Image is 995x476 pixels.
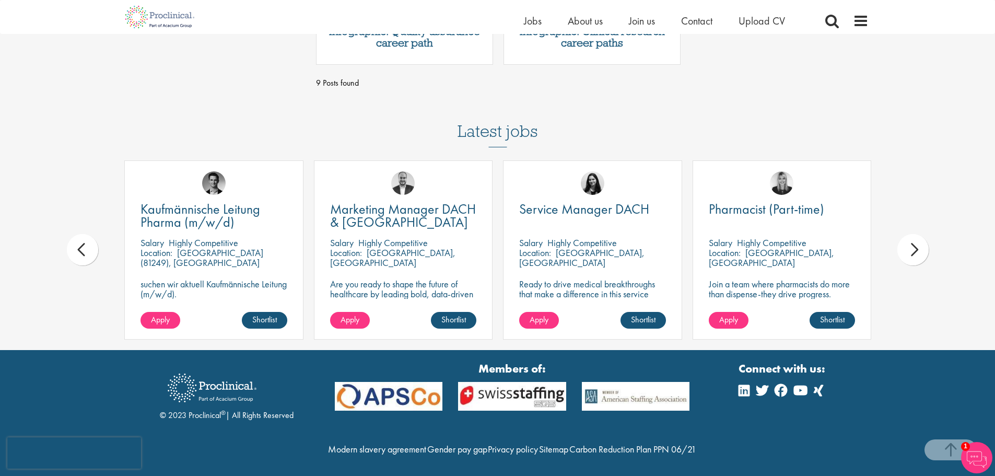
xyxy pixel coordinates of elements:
p: [GEOGRAPHIC_DATA] (81249), [GEOGRAPHIC_DATA] [141,247,263,269]
a: Apply [141,312,180,329]
span: Location: [141,247,172,259]
p: [GEOGRAPHIC_DATA], [GEOGRAPHIC_DATA] [330,247,455,269]
span: Pharmacist (Part-time) [709,200,824,218]
span: Salary [141,237,164,249]
a: Infographic: Quality assurance career path [322,26,487,49]
a: Shortlist [431,312,476,329]
img: APSCo [574,382,698,411]
span: Service Manager DACH [519,200,649,218]
span: Apply [530,314,548,325]
span: Salary [330,237,354,249]
div: next [897,234,929,265]
a: Gender pay gap [427,443,487,455]
p: Highly Competitive [737,237,806,249]
a: Infographic: Clinical research career paths [509,26,675,49]
p: Join a team where pharmacists do more than dispense-they drive progress. [709,279,856,299]
strong: Members of: [335,361,690,377]
a: Sitemap [539,443,568,455]
p: Highly Competitive [547,237,617,249]
p: [GEOGRAPHIC_DATA], [GEOGRAPHIC_DATA] [709,247,834,269]
span: Salary [709,237,732,249]
img: Proclinical Recruitment [160,366,264,410]
span: Marketing Manager DACH & [GEOGRAPHIC_DATA] [330,200,476,231]
a: Upload CV [739,14,785,28]
a: Service Manager DACH [519,203,666,216]
a: Kaufmännische Leitung Pharma (m/w/d) [141,203,287,229]
a: Join us [629,14,655,28]
img: Indre Stankeviciute [581,171,604,195]
a: Contact [681,14,712,28]
a: Shortlist [621,312,666,329]
span: Location: [709,247,741,259]
p: suchen wir aktuell Kaufmännische Leitung (m/w/d). [141,279,287,299]
span: Kaufmännische Leitung Pharma (m/w/d) [141,200,260,231]
a: Modern slavery agreement [328,443,426,455]
p: [GEOGRAPHIC_DATA], [GEOGRAPHIC_DATA] [519,247,645,269]
a: Apply [519,312,559,329]
p: Highly Competitive [358,237,428,249]
iframe: reCAPTCHA [7,437,141,469]
img: APSCo [450,382,574,411]
div: © 2023 Proclinical | All Rights Reserved [160,366,294,422]
p: Highly Competitive [169,237,238,249]
span: 1 [961,442,970,451]
a: Apply [330,312,370,329]
a: About us [568,14,603,28]
span: Location: [519,247,551,259]
p: Ready to drive medical breakthroughs that make a difference in this service manager position? [519,279,666,309]
span: Salary [519,237,543,249]
strong: Connect with us: [739,361,827,377]
a: Jobs [524,14,542,28]
a: Shortlist [242,312,287,329]
a: Marketing Manager DACH & [GEOGRAPHIC_DATA] [330,203,477,229]
h3: Latest jobs [458,96,538,147]
img: APSCo [327,382,451,411]
img: Max Slevogt [202,171,226,195]
img: Chatbot [961,442,992,473]
a: Shortlist [810,312,855,329]
a: Apply [709,312,748,329]
a: Carbon Reduction Plan PPN 06/21 [569,443,696,455]
a: Pharmacist (Part-time) [709,203,856,216]
img: Aitor Melia [391,171,415,195]
span: Apply [341,314,359,325]
span: 9 Posts found [316,75,869,91]
span: Location: [330,247,362,259]
sup: ® [221,409,226,417]
div: prev [67,234,98,265]
span: Apply [719,314,738,325]
a: Privacy policy [488,443,538,455]
img: Janelle Jones [770,171,793,195]
p: Are you ready to shape the future of healthcare by leading bold, data-driven marketing strategies... [330,279,477,319]
span: Apply [151,314,170,325]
